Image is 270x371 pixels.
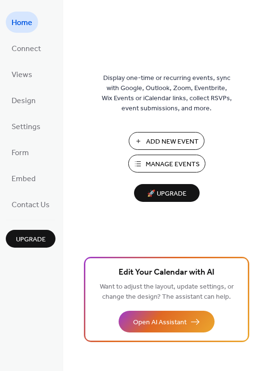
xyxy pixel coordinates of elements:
a: Settings [6,116,46,137]
span: Contact Us [12,198,50,213]
span: Want to adjust the layout, update settings, or change the design? The assistant can help. [100,280,234,304]
a: Embed [6,168,41,189]
span: Settings [12,119,40,135]
span: 🚀 Upgrade [140,187,194,200]
span: Open AI Assistant [133,318,187,328]
a: Contact Us [6,194,55,215]
a: Connect [6,38,47,59]
a: Home [6,12,38,33]
span: Embed [12,172,36,187]
span: Home [12,15,32,31]
button: Upgrade [6,230,55,248]
span: Add New Event [146,137,199,147]
span: Manage Events [146,159,200,170]
span: Connect [12,41,41,57]
span: Edit Your Calendar with AI [119,266,215,279]
button: Manage Events [128,155,205,172]
button: 🚀 Upgrade [134,184,200,202]
span: Upgrade [16,235,46,245]
span: Display one-time or recurring events, sync with Google, Outlook, Zoom, Eventbrite, Wix Events or ... [102,73,232,114]
button: Add New Event [129,132,204,150]
span: Views [12,67,32,83]
a: Views [6,64,38,85]
a: Form [6,142,35,163]
span: Design [12,93,36,109]
span: Form [12,146,29,161]
a: Design [6,90,41,111]
button: Open AI Assistant [119,311,215,332]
